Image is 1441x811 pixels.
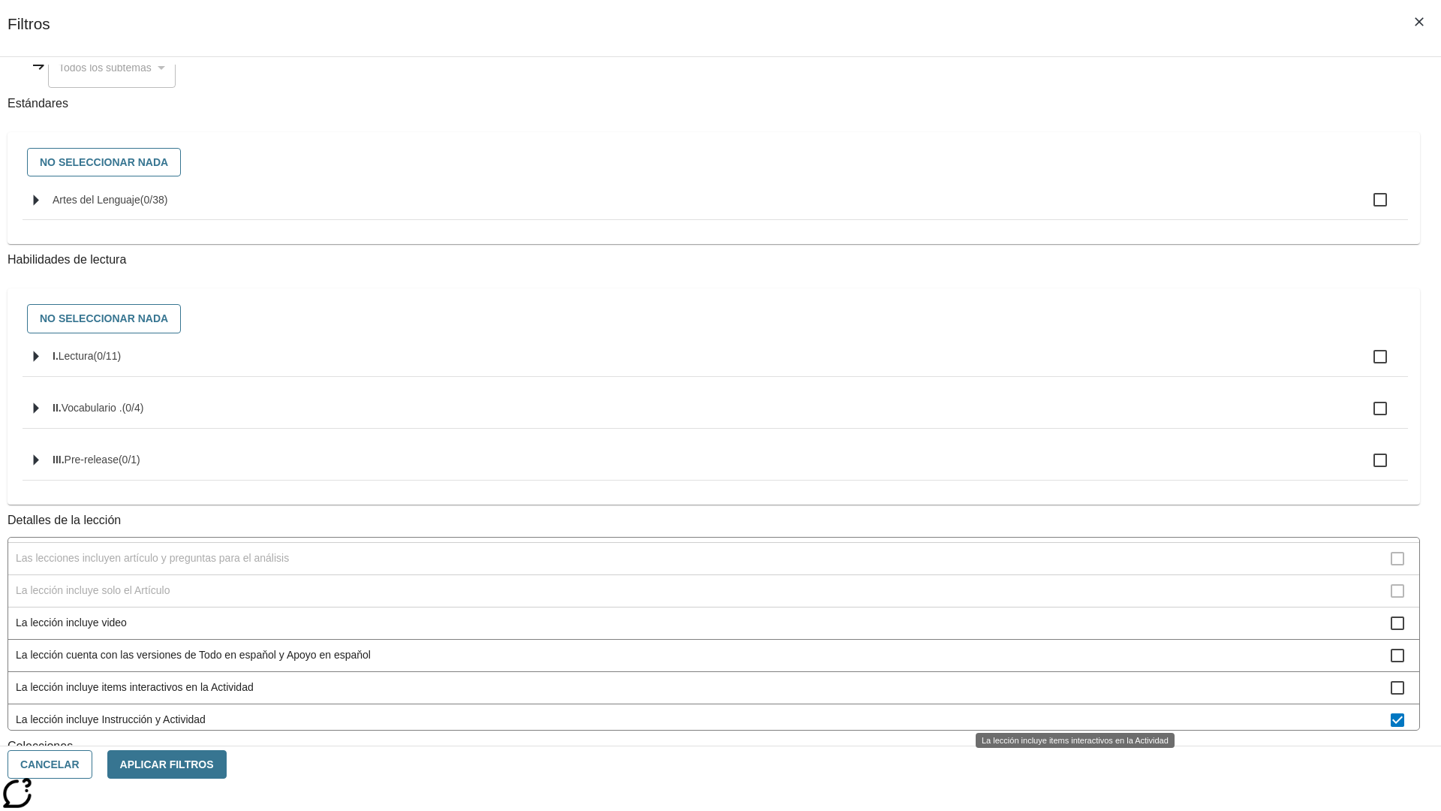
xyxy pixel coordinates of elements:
span: Vocabulario . [62,402,122,414]
span: La lección incluye items interactivos en la Actividad [16,680,1391,695]
span: Lectura [59,350,94,362]
span: 0 estándares seleccionados/11 estándares en grupo [93,350,121,362]
div: La lección incluye items interactivos en la Actividad [8,672,1419,704]
div: La lección incluye video [8,607,1419,640]
span: Artes del Lenguaje [53,194,140,206]
div: Seleccione una Asignatura [48,48,176,88]
ul: Seleccione estándares [23,180,1408,232]
span: La lección cuenta con las versiones de Todo en espaňol y Apoyo en espaňol [16,647,1391,663]
span: Pre-release [65,454,119,466]
span: I. [53,350,59,362]
span: 0 estándares seleccionados/1 estándares en grupo [119,454,140,466]
h1: Filtros [8,15,50,56]
button: No seleccionar nada [27,148,181,177]
span: 0 estándares seleccionados/4 estándares en grupo [122,402,144,414]
div: La lección cuenta con las versiones de Todo en espaňol y Apoyo en espaňol [8,640,1419,672]
button: Aplicar Filtros [107,750,227,779]
div: La lección incluye items interactivos en la Actividad [976,733,1175,748]
span: II. [53,402,62,414]
button: Cancelar [8,750,92,779]
div: Seleccione estándares [20,144,1408,181]
span: III. [53,454,65,466]
div: La lección incluye Instrucción y Actividad [8,704,1419,737]
span: La lección incluye Instrucción y Actividad [16,712,1391,728]
span: 0 estándares seleccionados/38 estándares en grupo [140,194,168,206]
p: Colecciones [8,738,1420,755]
div: Seleccione habilidades [20,300,1408,337]
p: Estándares [8,95,1420,113]
ul: Seleccione habilidades [23,337,1408,493]
ul: Detalles de la lección [8,537,1420,731]
p: Habilidades de lectura [8,252,1420,269]
button: Cerrar los filtros del Menú lateral [1403,6,1435,38]
button: No seleccionar nada [27,304,181,333]
p: Detalles de la lección [8,512,1420,529]
span: La lección incluye video [16,615,1391,631]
